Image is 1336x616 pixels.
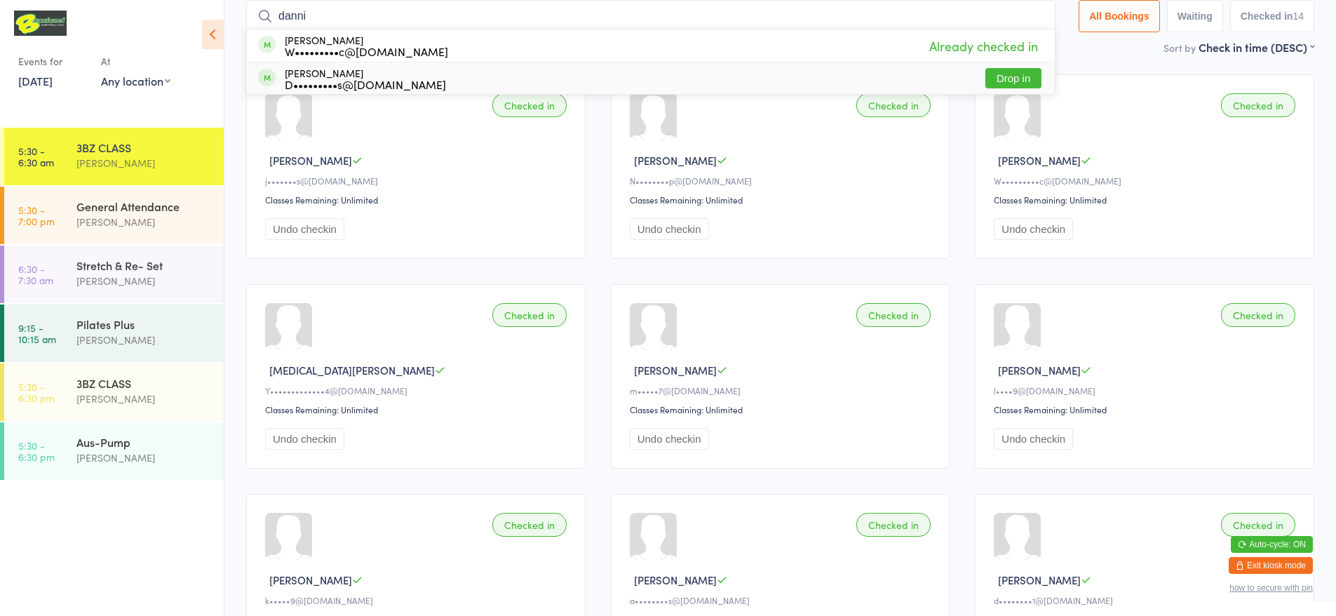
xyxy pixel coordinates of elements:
div: 3BZ CLASS [76,375,212,391]
div: Pilates Plus [76,316,212,332]
label: Sort by [1163,41,1196,55]
div: [PERSON_NAME] [285,34,448,57]
button: how to secure with pin [1229,583,1313,593]
div: l••••9@[DOMAIN_NAME] [994,384,1300,396]
div: [PERSON_NAME] [76,214,212,230]
div: Stretch & Re- Set [76,257,212,273]
a: 5:30 -6:30 am3BZ CLASS[PERSON_NAME] [4,128,224,185]
div: d••••••••1@[DOMAIN_NAME] [994,594,1300,606]
div: Check in time (DESC) [1199,39,1314,55]
img: B Transformed Gym [14,11,67,36]
div: Classes Remaining: Unlimited [265,403,571,415]
a: 5:30 -7:00 pmGeneral Attendance[PERSON_NAME] [4,187,224,244]
div: Checked in [856,513,931,537]
div: a••••••••s@[DOMAIN_NAME] [630,594,936,606]
time: 6:30 - 7:30 am [18,263,53,286]
div: [PERSON_NAME] [76,332,212,348]
time: 5:30 - 6:30 pm [18,381,55,403]
button: Undo checkin [265,218,344,240]
div: Checked in [856,93,931,117]
span: [PERSON_NAME] [998,153,1081,168]
button: Auto-cycle: ON [1231,536,1313,553]
div: Checked in [492,513,567,537]
div: Events for [18,50,87,73]
div: W•••••••••c@[DOMAIN_NAME] [285,46,448,57]
div: At [101,50,170,73]
div: N••••••••p@[DOMAIN_NAME] [630,175,936,187]
button: Undo checkin [265,428,344,450]
span: [PERSON_NAME] [634,573,717,587]
div: W•••••••••c@[DOMAIN_NAME] [994,175,1300,187]
span: [MEDICAL_DATA][PERSON_NAME] [269,363,435,377]
span: [PERSON_NAME] [998,363,1081,377]
div: [PERSON_NAME] [76,391,212,407]
div: Any location [101,73,170,88]
button: Undo checkin [630,218,709,240]
time: 9:15 - 10:15 am [18,322,56,344]
div: Checked in [1221,93,1295,117]
div: m•••••7@[DOMAIN_NAME] [630,384,936,396]
div: Classes Remaining: Unlimited [994,403,1300,415]
a: 5:30 -6:30 pmAus-Pump[PERSON_NAME] [4,422,224,480]
div: 3BZ CLASS [76,140,212,155]
div: Checked in [856,303,931,327]
div: 14 [1293,11,1304,22]
span: [PERSON_NAME] [634,153,717,168]
div: D•••••••••s@[DOMAIN_NAME] [285,79,446,90]
div: Aus-Pump [76,434,212,450]
div: [PERSON_NAME] [76,273,212,289]
div: [PERSON_NAME] [285,67,446,90]
a: 6:30 -7:30 amStretch & Re- Set[PERSON_NAME] [4,246,224,303]
div: Classes Remaining: Unlimited [630,403,936,415]
div: Checked in [492,93,567,117]
div: Classes Remaining: Unlimited [630,194,936,206]
button: Exit kiosk mode [1229,557,1313,574]
span: [PERSON_NAME] [998,573,1081,587]
div: Checked in [1221,513,1295,537]
time: 5:30 - 6:30 pm [18,440,55,462]
a: 5:30 -6:30 pm3BZ CLASS[PERSON_NAME] [4,363,224,421]
div: Checked in [492,303,567,327]
button: Undo checkin [994,218,1073,240]
time: 5:30 - 7:00 pm [18,204,55,227]
div: General Attendance [76,199,212,214]
div: [PERSON_NAME] [76,155,212,171]
span: [PERSON_NAME] [269,573,352,587]
div: Y•••••••••••••4@[DOMAIN_NAME] [265,384,571,396]
div: Classes Remaining: Unlimited [265,194,571,206]
span: [PERSON_NAME] [269,153,352,168]
div: Classes Remaining: Unlimited [994,194,1300,206]
button: Drop in [985,68,1041,88]
button: Undo checkin [994,428,1073,450]
a: [DATE] [18,73,53,88]
span: [PERSON_NAME] [634,363,717,377]
div: k•••••9@[DOMAIN_NAME] [265,594,571,606]
span: Already checked in [926,34,1041,58]
button: Undo checkin [630,428,709,450]
a: 9:15 -10:15 amPilates Plus[PERSON_NAME] [4,304,224,362]
div: j•••••••s@[DOMAIN_NAME] [265,175,571,187]
div: Checked in [1221,303,1295,327]
div: [PERSON_NAME] [76,450,212,466]
time: 5:30 - 6:30 am [18,145,54,168]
